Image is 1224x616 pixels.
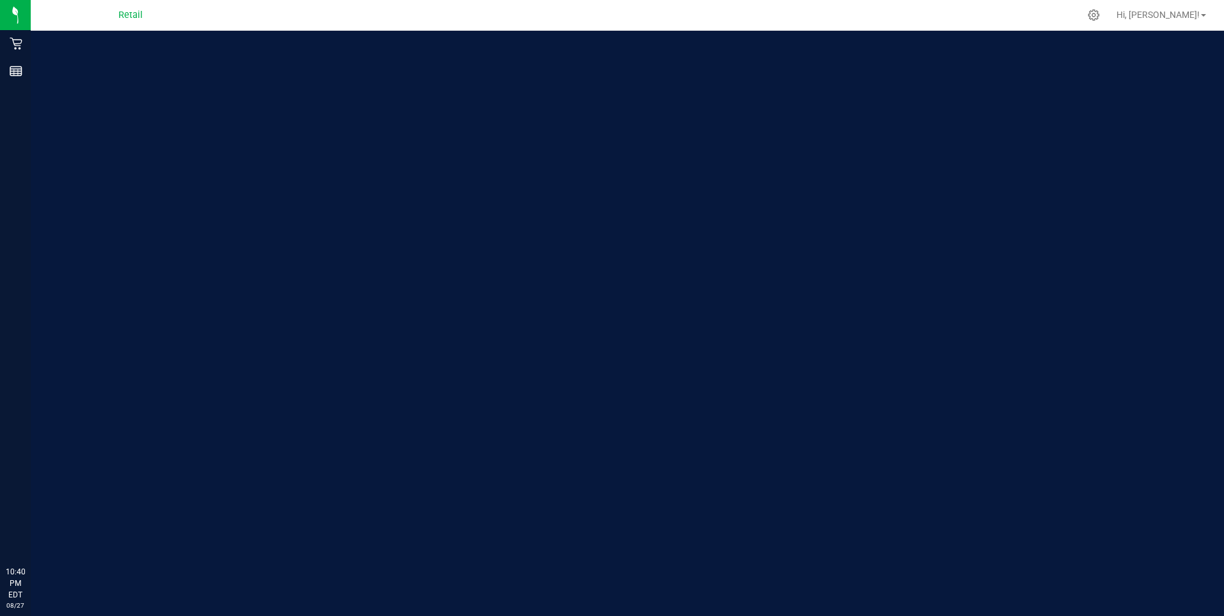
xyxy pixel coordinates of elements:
[6,566,25,601] p: 10:40 PM EDT
[1116,10,1200,20] span: Hi, [PERSON_NAME]!
[6,601,25,610] p: 08/27
[10,65,22,77] inline-svg: Reports
[10,37,22,50] inline-svg: Retail
[118,10,143,20] span: Retail
[1086,9,1102,21] div: Manage settings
